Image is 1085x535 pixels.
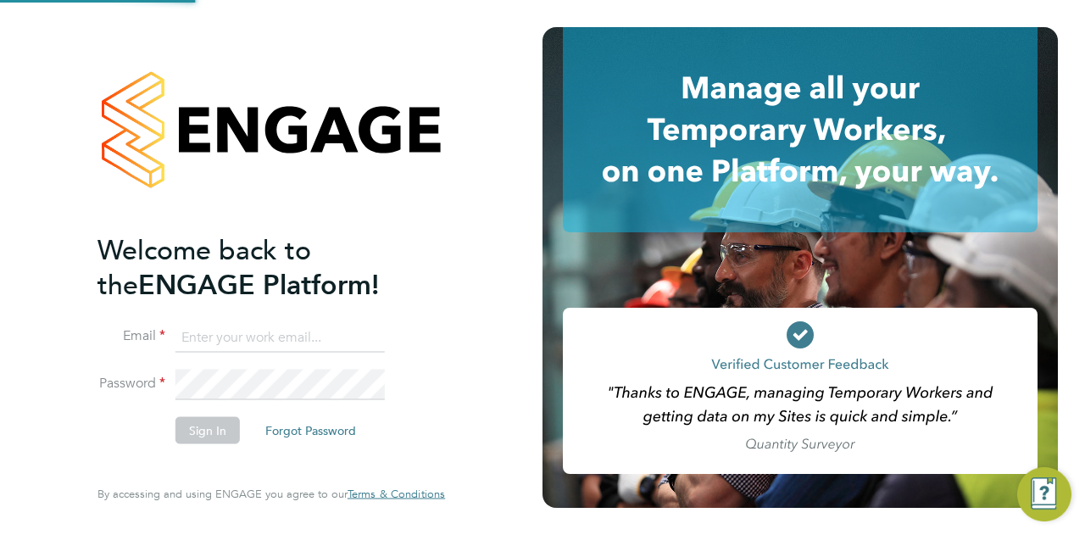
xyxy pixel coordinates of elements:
[97,327,165,345] label: Email
[175,417,240,444] button: Sign In
[97,232,428,302] h2: ENGAGE Platform!
[175,322,385,353] input: Enter your work email...
[1017,467,1071,521] button: Engage Resource Center
[97,375,165,393] label: Password
[252,417,370,444] button: Forgot Password
[97,487,445,501] span: By accessing and using ENGAGE you agree to our
[97,233,311,301] span: Welcome back to the
[348,488,445,501] a: Terms & Conditions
